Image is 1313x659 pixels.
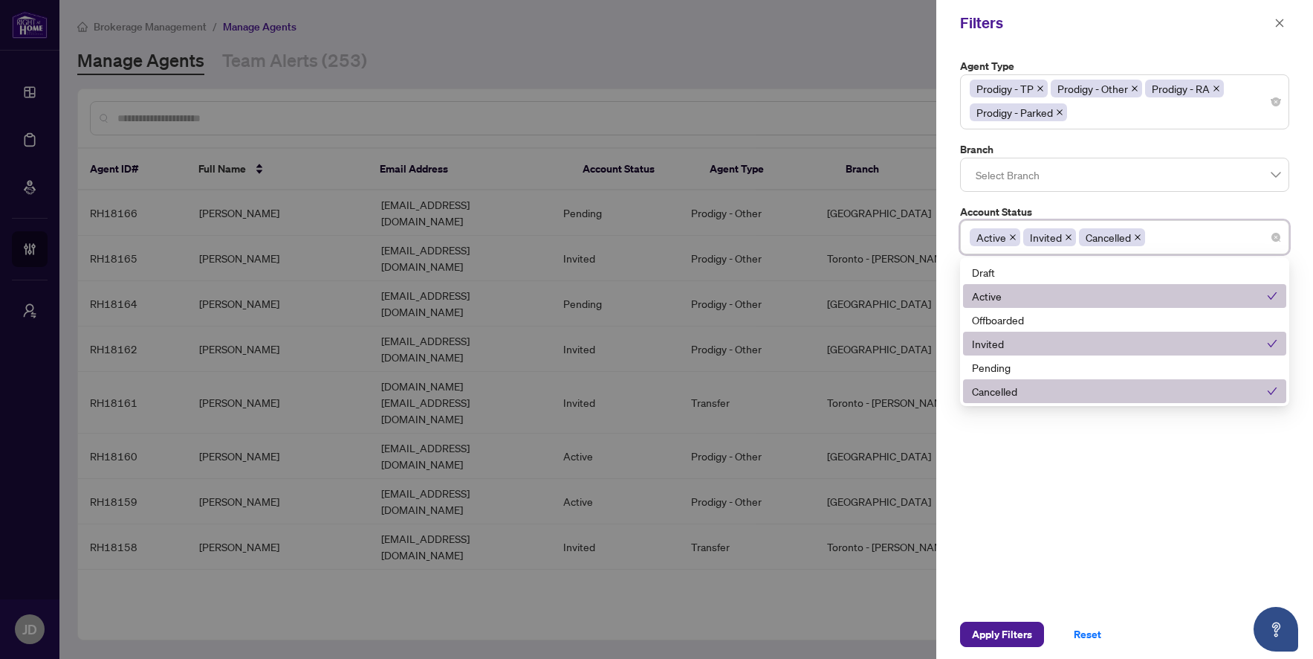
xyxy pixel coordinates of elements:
span: Invited [1030,229,1062,245]
div: Offboarded [972,312,1277,328]
span: close [1056,109,1063,116]
span: close [1065,234,1072,241]
span: Cancelled [1079,228,1145,246]
span: Prodigy - Other [1057,80,1128,97]
span: Apply Filters [972,623,1032,646]
span: Invited [1023,228,1076,246]
span: close [1274,18,1285,28]
span: Prodigy - TP [970,80,1048,97]
span: Prodigy - Other [1051,80,1142,97]
span: close [1131,85,1138,92]
div: Active [963,284,1286,308]
div: Offboarded [963,308,1286,332]
label: Account Status [960,204,1289,220]
span: close [1134,234,1141,241]
label: Agent Type [960,58,1289,74]
span: check [1267,291,1277,301]
div: Active [972,288,1267,304]
span: close [1037,85,1044,92]
span: close [1213,85,1220,92]
span: close [1009,234,1017,241]
span: Prodigy - RA [1152,80,1210,97]
span: close-circle [1271,233,1280,242]
button: Apply Filters [960,622,1044,647]
span: Prodigy - Parked [970,103,1067,121]
div: Cancelled [972,383,1267,399]
span: close-circle [1271,97,1280,106]
button: Reset [1062,622,1113,647]
div: Draft [972,264,1277,280]
div: Cancelled [963,379,1286,403]
span: check [1267,338,1277,349]
div: Pending [972,359,1277,376]
span: Active [976,229,1006,245]
button: Open asap [1254,607,1298,652]
span: Cancelled [1086,229,1131,245]
div: Draft [963,260,1286,284]
label: Branch [960,141,1289,158]
div: Filters [960,12,1270,34]
div: Pending [963,356,1286,379]
span: Reset [1074,623,1101,646]
span: Active [970,228,1020,246]
span: Prodigy - RA [1145,80,1224,97]
span: Prodigy - TP [976,80,1034,97]
span: check [1267,386,1277,396]
div: Invited [963,332,1286,356]
span: Prodigy - Parked [976,104,1053,120]
div: Invited [972,335,1267,352]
